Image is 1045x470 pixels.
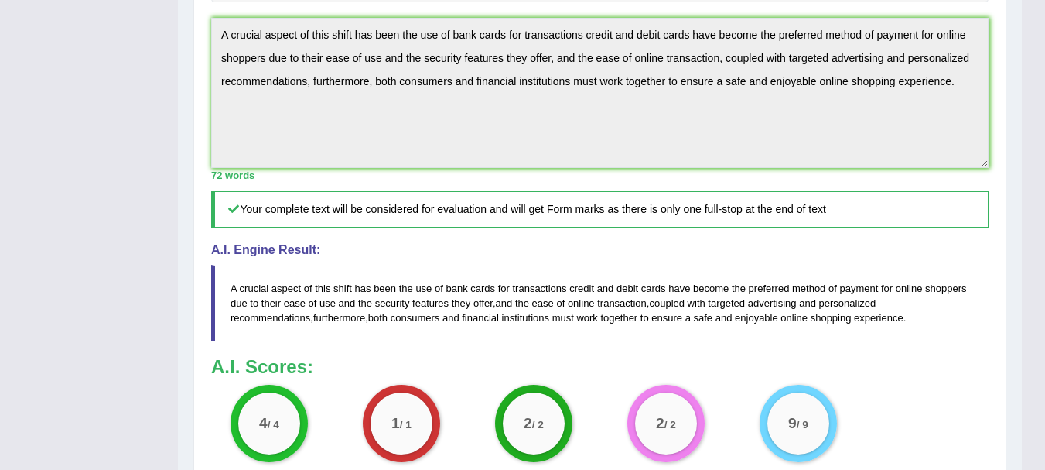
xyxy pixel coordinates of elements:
span: crucial [240,283,269,294]
div: 72 words [211,168,989,183]
span: coupled [649,297,685,309]
span: due [231,297,248,309]
span: transactions [512,283,566,294]
span: security [375,297,410,309]
span: institutions [502,312,549,324]
big: 4 [259,415,268,432]
span: of [309,297,317,309]
span: of [828,283,837,294]
span: their [261,297,281,309]
span: a [685,312,691,324]
span: financial [462,312,499,324]
span: the [399,283,413,294]
span: targeted [708,297,745,309]
span: shift [333,283,352,294]
small: / 1 [400,420,412,431]
span: and [496,297,513,309]
span: and [799,297,816,309]
span: become [693,283,729,294]
span: aspect [271,283,301,294]
span: advertising [748,297,797,309]
span: this [315,283,330,294]
span: cards [470,283,495,294]
span: to [250,297,258,309]
span: enjoyable [735,312,778,324]
h5: Your complete text will be considered for evaluation and will get Form marks as there is only one... [211,191,989,228]
span: shoppers [925,283,966,294]
span: the [732,283,746,294]
span: preferred [749,283,790,294]
big: 2 [524,415,532,432]
span: recommendations [231,312,310,324]
span: online [780,312,808,324]
big: 9 [788,415,797,432]
big: 1 [391,415,400,432]
span: work [576,312,597,324]
span: offer [473,297,493,309]
span: have [668,283,690,294]
blockquote: , , , , . [211,265,989,341]
small: / 2 [664,420,676,431]
span: to [640,312,649,324]
span: consumers [391,312,440,324]
small: / 9 [796,420,808,431]
span: they [452,297,471,309]
span: and [715,312,733,324]
span: must [552,312,574,324]
span: cards [641,283,666,294]
span: and [339,297,356,309]
span: for [498,283,510,294]
span: shopping [811,312,852,324]
span: safe [694,312,713,324]
big: 2 [656,415,664,432]
b: A.I. Scores: [211,356,313,377]
span: has [355,283,371,294]
span: online [568,297,595,309]
span: method [792,283,825,294]
span: both [368,312,388,324]
span: with [688,297,705,309]
span: ease [532,297,554,309]
span: A [231,283,237,294]
span: the [358,297,372,309]
span: of [556,297,565,309]
span: and [442,312,459,324]
span: ease [284,297,306,309]
span: the [515,297,529,309]
span: use [415,283,432,294]
span: together [601,312,638,324]
span: personalized [819,297,876,309]
span: credit [569,283,594,294]
span: ensure [651,312,682,324]
span: debit [616,283,638,294]
span: online [896,283,923,294]
span: transaction [597,297,647,309]
small: / 4 [268,420,279,431]
h4: A.I. Engine Result: [211,243,989,257]
span: for [881,283,893,294]
span: features [412,297,449,309]
span: bank [446,283,467,294]
span: experience [854,312,903,324]
span: and [597,283,614,294]
span: use [319,297,336,309]
span: payment [839,283,878,294]
span: of [435,283,443,294]
span: of [304,283,312,294]
span: been [374,283,396,294]
small: / 2 [532,420,544,431]
span: furthermore [313,312,365,324]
